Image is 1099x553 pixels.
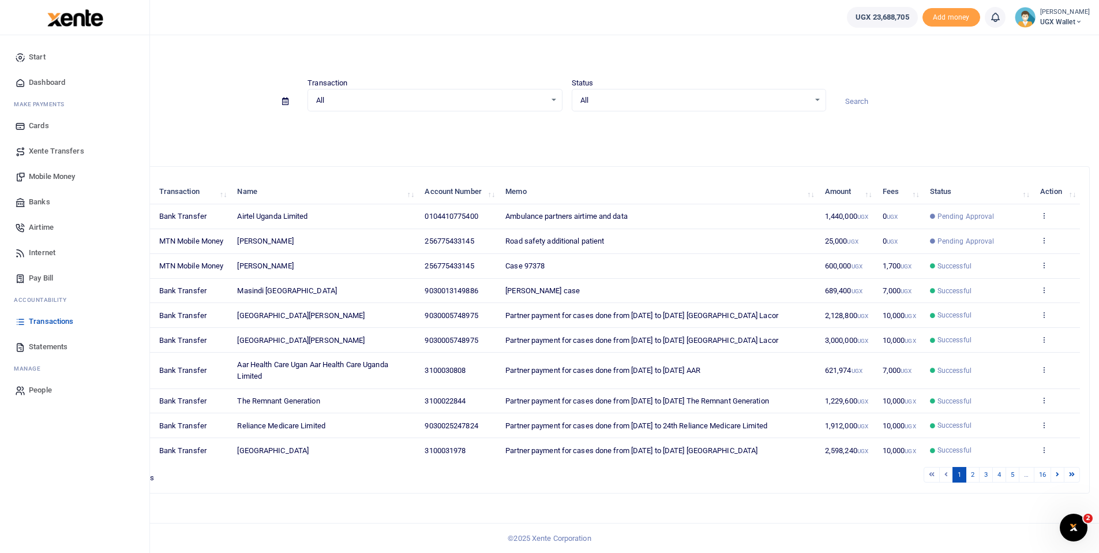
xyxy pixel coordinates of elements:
[887,238,898,245] small: UGX
[857,338,868,344] small: UGX
[847,238,858,245] small: UGX
[856,12,909,23] span: UGX 23,688,705
[20,364,41,373] span: anage
[20,100,65,109] span: ake Payments
[825,286,862,295] span: 689,400
[857,448,868,454] small: UGX
[505,366,700,375] span: Partner payment for cases done from [DATE] to [DATE] AAR
[159,311,207,320] span: Bank Transfer
[9,113,140,139] a: Cards
[425,421,478,430] span: 9030025247824
[937,211,995,222] span: Pending Approval
[905,338,916,344] small: UGX
[825,311,868,320] span: 2,128,800
[29,51,46,63] span: Start
[29,316,73,327] span: Transactions
[1040,8,1090,17] small: [PERSON_NAME]
[922,8,980,27] li: Toup your wallet
[9,309,140,334] a: Transactions
[905,423,916,429] small: UGX
[937,310,972,320] span: Successful
[47,9,103,27] img: logo-large
[883,336,916,345] span: 10,000
[901,368,912,374] small: UGX
[9,266,140,291] a: Pay Bill
[29,341,67,353] span: Statements
[505,421,767,430] span: Partner payment for cases done from [DATE] to 24th Reliance Medicare Limited
[883,311,916,320] span: 10,000
[54,466,477,484] div: Showing 1 to 10 of 152 entries
[159,212,207,221] span: Bank Transfer
[44,50,1090,62] h4: Transactions
[905,448,916,454] small: UGX
[159,446,207,455] span: Bank Transfer
[1034,467,1051,483] a: 16
[505,261,545,270] span: Case 97378
[418,180,499,204] th: Account Number: activate to sort column ascending
[237,421,325,430] span: Reliance Medicare Limited
[825,366,862,375] span: 621,974
[1015,7,1090,28] a: profile-user [PERSON_NAME] UGX Wallet
[29,171,75,182] span: Mobile Money
[1083,514,1093,523] span: 2
[842,7,922,28] li: Wallet ballance
[505,397,769,405] span: Partner payment for cases done from [DATE] to [DATE] The Remnant Generation
[825,261,862,270] span: 600,000
[825,446,868,455] span: 2,598,240
[825,237,858,245] span: 25,000
[883,237,898,245] span: 0
[425,397,466,405] span: 3100022844
[237,261,293,270] span: [PERSON_NAME]
[9,378,140,403] a: People
[159,336,207,345] span: Bank Transfer
[905,398,916,405] small: UGX
[237,212,307,221] span: Airtel Uganda Limited
[505,212,628,221] span: Ambulance partners airtime and data
[847,7,917,28] a: UGX 23,688,705
[29,272,53,284] span: Pay Bill
[883,286,912,295] span: 7,000
[9,189,140,215] a: Banks
[580,95,809,106] span: All
[9,334,140,360] a: Statements
[22,296,66,304] span: countability
[316,95,545,106] span: All
[1034,180,1080,204] th: Action: activate to sort column ascending
[499,180,819,204] th: Memo: activate to sort column ascending
[46,13,103,21] a: logo-small logo-large logo-large
[425,237,474,245] span: 256775433145
[237,311,365,320] span: [GEOGRAPHIC_DATA][PERSON_NAME]
[883,397,916,405] span: 10,000
[852,368,862,374] small: UGX
[905,313,916,319] small: UGX
[9,70,140,95] a: Dashboard
[425,366,466,375] span: 3100030808
[237,360,388,380] span: Aar Health Care Ugan Aar Health Care Uganda Limited
[425,311,478,320] span: 9030005748975
[901,288,912,294] small: UGX
[152,180,231,204] th: Transaction: activate to sort column ascending
[9,44,140,70] a: Start
[425,446,466,455] span: 3100031978
[9,215,140,240] a: Airtime
[237,397,320,405] span: The Remnant Generation
[857,398,868,405] small: UGX
[29,247,55,259] span: Internet
[825,421,868,430] span: 1,912,000
[9,291,140,309] li: Ac
[505,237,604,245] span: Road safety additional patient
[825,336,868,345] span: 3,000,000
[425,336,478,345] span: 9030005748975
[887,214,898,220] small: UGX
[29,222,54,233] span: Airtime
[9,164,140,189] a: Mobile Money
[922,12,980,21] a: Add money
[29,196,50,208] span: Banks
[9,360,140,378] li: M
[883,212,898,221] span: 0
[825,397,868,405] span: 1,229,600
[883,421,916,430] span: 10,000
[159,237,224,245] span: MTN Mobile Money
[883,446,916,455] span: 10,000
[9,95,140,113] li: M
